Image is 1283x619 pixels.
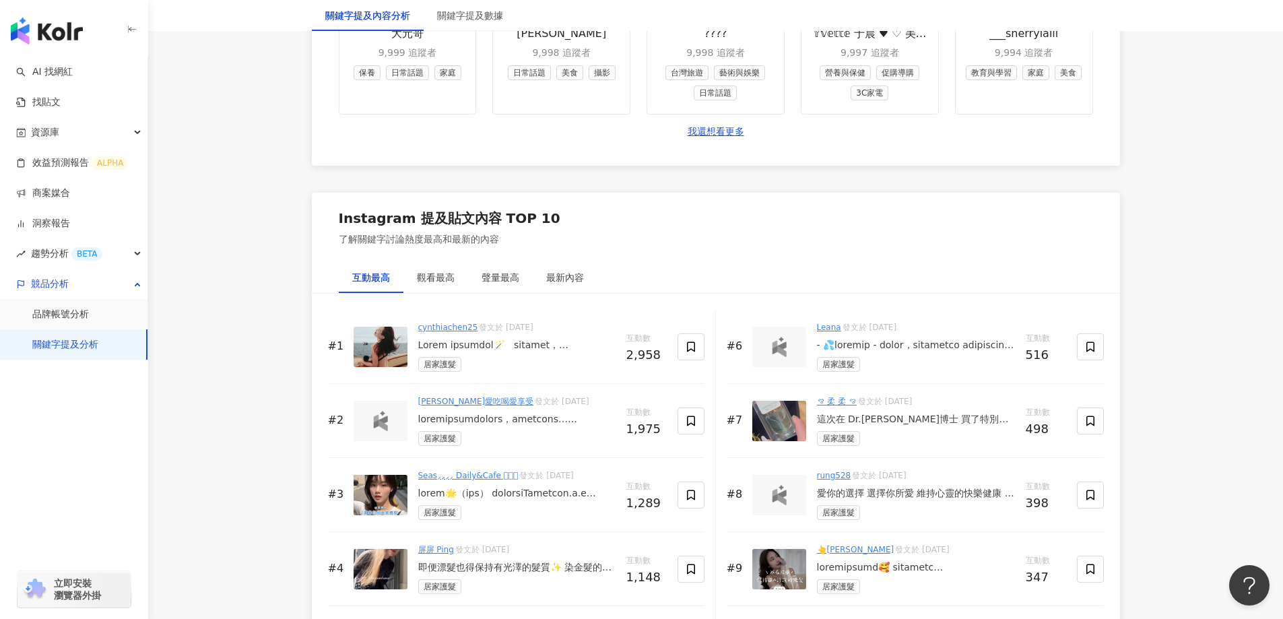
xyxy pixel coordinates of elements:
span: 攝影 [589,65,616,80]
span: 藝術與娛樂 [714,65,765,80]
div: #1 [328,339,348,354]
div: loremipsumdolors，ametcons…adipiscIngelitseddoeiusmod TEMPORincIDIDUNTUtlab。 etdolore 77 ma，aliqua... [418,413,616,426]
div: lorem🌟（ips） dolorsiTametcon.a‪‪‪.e‪‪‪ seddoeiusmodtem incididuntut laboreetdol magnaaliquaenimadm... [418,487,616,500]
span: 居家護髮 [817,579,860,594]
div: 愛你的選擇 選擇你所愛 維持心靈的快樂健康 一定要獲得🦖先生滿滿的情緒價值🥰 維持頭髮的美麗健康 一定要每月來找我的[PERSON_NAME]一次😍☺️ 好久沒有出現的深可可色🤎 這月的深層護髮... [817,487,1015,500]
div: #2 [328,413,348,428]
iframe: Help Scout Beacon - Open [1229,565,1270,606]
div: 9,998 追蹤者 [686,46,745,60]
span: 競品分析 [31,269,69,299]
div: 1,289 [626,496,667,510]
span: 發文於 [DATE] [895,545,949,554]
span: 營養與保健 [820,65,871,80]
a: searchAI 找網紅 [16,65,73,79]
span: 家庭 [1022,65,1049,80]
div: #8 [727,487,747,502]
div: 9,999 追蹤者 [379,46,437,60]
div: #9 [727,561,747,576]
div: 觀看最高 [417,270,455,285]
img: post-image [354,549,407,589]
div: 398 [1026,496,1066,510]
div: 互動最高 [352,270,390,285]
span: 互動數 [626,554,667,568]
img: logo [11,18,83,44]
div: 1,975 [626,422,667,436]
span: 居家護髮 [418,431,461,446]
span: rise [16,249,26,259]
img: logo [367,411,394,431]
span: 居家護髮 [817,431,860,446]
a: 屏屏 Ping [418,545,454,554]
img: post-image [752,401,806,441]
div: loremipsumd🥰 sitametc adipiscingelitsed doeiusmodtempo😂 / incid utlaboreetdolo magnaali enimadmin... [817,561,1015,575]
div: 聲量最高 [482,270,519,285]
img: post-image [752,549,806,589]
img: post-image [354,327,407,367]
div: 516 [1026,348,1066,362]
span: 發文於 [DATE] [858,397,912,406]
span: 互動數 [626,406,667,420]
span: 發文於 [DATE] [852,471,906,480]
img: logo [766,337,793,357]
img: chrome extension [22,579,48,600]
div: - 💦loremip - dolor，sitametco adipiscin elitseddoeiu、tem✨ ⁡ incididuntutl etdolo，ma‘aliquae admini... [817,339,1015,352]
span: 居家護髮 [817,357,860,372]
div: 關鍵字提及數據 [437,8,503,23]
a: Seas⸝⸝⸝⸝ Daily&Cafe 𖤣𖥧𖥣 [418,471,519,480]
span: 居家護髮 [418,357,461,372]
a: cynthiachen25 [418,323,478,332]
a: 洞察報告 [16,217,70,230]
a: chrome extension立即安裝 瀏覽器外掛 [18,571,131,608]
span: 發文於 [DATE] [455,545,509,554]
a: 我還想看更多 [688,125,744,139]
div: 這次在 Dr.[PERSON_NAME]博士 買了特別的髮油 是髮原31．髮界[PERSON_NAME] 替我的秀髮選擇了很棒的護髮品 這款是奧利博士品牌推出的高端護髮精華油 還有榮獲世界級美容... [817,413,1015,426]
div: 347 [1026,571,1066,584]
a: 商案媒合 [16,187,70,200]
div: 即便漂髮也得保持有光澤的髮質✨ 染金髮的後頭髮變得脆弱也容易又乾又毛躁 開始研究許多居家護髮 近期用到了來自韓國的UNOVE髮膜 用完後的頭髮感覺變強韌又柔順 在洗髮後頭髮還是濕的狀態下 塗抹後... [418,561,616,575]
a: 👆[PERSON_NAME] [817,545,894,554]
img: logo [766,485,793,505]
span: 教育與學習 [966,65,1017,80]
div: 9,994 追蹤者 [995,46,1053,60]
a: ꨄ 柔 柔 ꨄ [817,397,857,406]
a: 品牌帳號分析 [32,308,89,321]
span: 互動數 [1026,406,1066,420]
span: 居家護髮 [817,505,860,520]
span: 發文於 [DATE] [843,323,896,332]
span: 日常話題 [694,86,737,100]
div: [PERSON_NAME] [517,26,606,41]
a: 關鍵字提及分析 [32,338,98,352]
div: 𝕐𝕧𝕖𝕥𝕥𝕖 于晨 ♥︎ ♡︎ 美食 保養 運動 [810,26,930,41]
div: #3 [328,487,348,502]
span: 日常話題 [508,65,551,80]
span: 互動數 [626,480,667,494]
span: 台灣旅遊 [665,65,709,80]
div: 9,998 追蹤者 [532,46,591,60]
span: 發文於 [DATE] [479,323,533,332]
a: rung528 [817,471,851,480]
div: BETA [71,247,102,261]
div: Lorem ipsumdol🪄 sitamet，consecteturadipisc，elits，doeiusmodte！ incididuntutla「etdolore」ma，aliquaen... [418,339,616,352]
div: 498 [1026,422,1066,436]
div: 2,958 [626,348,667,362]
span: 互動數 [1026,480,1066,494]
span: 促購導購 [876,65,919,80]
span: 互動數 [1026,332,1066,346]
div: 9,997 追蹤者 [841,46,899,60]
img: post-image [354,475,407,515]
span: 立即安裝 瀏覽器外掛 [54,577,101,601]
span: 趨勢分析 [31,238,102,269]
span: 發文於 [DATE] [535,397,589,406]
span: 居家護髮 [418,579,461,594]
span: 3C家電 [851,86,888,100]
a: Leana [817,323,841,332]
span: 資源庫 [31,117,59,148]
span: 日常話題 [386,65,429,80]
div: 1,148 [626,571,667,584]
span: 美食 [1055,65,1082,80]
span: 互動數 [1026,554,1066,568]
span: 保養 [354,65,381,80]
span: 互動數 [626,332,667,346]
a: 找貼文 [16,96,61,109]
div: ___sherrylaiii [989,26,1058,41]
